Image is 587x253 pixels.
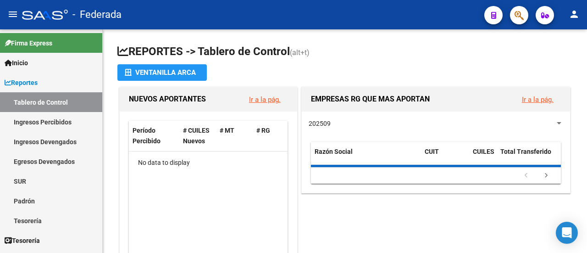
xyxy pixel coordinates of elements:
datatable-header-cell: CUIT [421,142,469,172]
div: No data to display [129,152,288,174]
span: NUEVOS APORTANTES [129,95,206,103]
a: Ir a la pág. [249,96,281,104]
datatable-header-cell: # MT [216,121,253,151]
span: Razón Social [315,148,353,155]
datatable-header-cell: CUILES [469,142,497,172]
datatable-header-cell: # CUILES Nuevos [179,121,216,151]
span: Reportes [5,78,38,88]
div: Ventanilla ARCA [125,64,199,81]
span: Inicio [5,58,28,68]
span: # MT [220,127,234,134]
span: # CUILES Nuevos [183,127,210,145]
a: go to previous page [517,171,535,181]
span: CUILES [473,148,494,155]
datatable-header-cell: Período Percibido [129,121,179,151]
datatable-header-cell: Razón Social [311,142,421,172]
button: Ir a la pág. [515,91,561,108]
span: EMPRESAS RG QUE MAS APORTAN [311,95,430,103]
datatable-header-cell: Total Transferido [497,142,561,172]
datatable-header-cell: # RG [253,121,289,151]
mat-icon: person [569,9,580,20]
span: Tesorería [5,236,40,246]
button: Ventanilla ARCA [117,64,207,81]
span: - Federada [72,5,122,25]
a: go to next page [537,171,555,181]
span: 202509 [309,120,331,127]
span: Total Transferido [500,148,551,155]
mat-icon: menu [7,9,18,20]
a: Ir a la pág. [522,96,554,104]
span: Período Percibido [133,127,161,145]
div: Open Intercom Messenger [556,222,578,244]
h1: REPORTES -> Tablero de Control [117,44,572,60]
span: CUIT [425,148,439,155]
span: (alt+t) [290,48,310,57]
span: # RG [256,127,270,134]
button: Ir a la pág. [242,91,288,108]
span: Firma Express [5,38,52,48]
